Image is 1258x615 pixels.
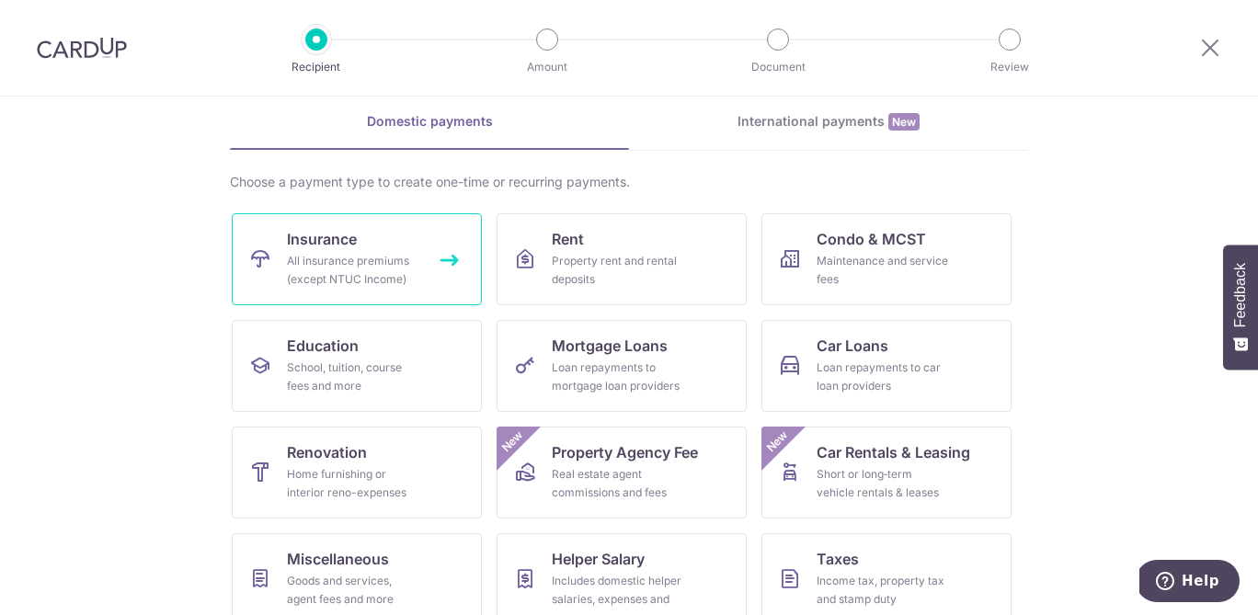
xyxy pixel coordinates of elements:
p: Document [710,58,846,76]
div: Loan repayments to mortgage loan providers [552,359,684,395]
span: Taxes [817,548,859,570]
div: Loan repayments to car loan providers [817,359,949,395]
a: Property Agency FeeReal estate agent commissions and feesNew [497,427,747,518]
div: International payments [629,112,1028,131]
div: School, tuition, course fees and more [287,359,419,395]
span: Condo & MCST [817,228,926,250]
span: Insurance [287,228,357,250]
a: InsuranceAll insurance premiums (except NTUC Income) [232,213,482,305]
a: Car LoansLoan repayments to car loan providers [761,320,1012,412]
a: Condo & MCSTMaintenance and service fees [761,213,1012,305]
span: Miscellaneous [287,548,389,570]
div: Short or long‑term vehicle rentals & leases [817,465,949,502]
div: Choose a payment type to create one-time or recurring payments. [230,173,1028,191]
a: EducationSchool, tuition, course fees and more [232,320,482,412]
div: Income tax, property tax and stamp duty [817,572,949,609]
div: Maintenance and service fees [817,252,949,289]
p: Review [942,58,1078,76]
span: Rent [552,228,584,250]
span: Helper Salary [552,548,645,570]
div: Property rent and rental deposits [552,252,684,289]
span: Mortgage Loans [552,335,668,357]
a: RenovationHome furnishing or interior reno-expenses [232,427,482,518]
div: Goods and services, agent fees and more [287,572,419,609]
div: All insurance premiums (except NTUC Income) [287,252,419,289]
span: Renovation [287,441,367,463]
button: Feedback - Show survey [1223,245,1258,370]
iframe: Opens a widget where you can find more information [1139,560,1240,606]
span: New [762,427,793,457]
span: Car Rentals & Leasing [817,441,970,463]
img: CardUp [37,37,127,59]
a: Car Rentals & LeasingShort or long‑term vehicle rentals & leasesNew [761,427,1012,518]
span: Feedback [1232,263,1249,327]
div: Domestic payments [230,112,629,131]
span: Car Loans [817,335,888,357]
p: Recipient [248,58,384,76]
span: New [888,113,920,131]
span: Property Agency Fee [552,441,698,463]
span: Education [287,335,359,357]
a: Mortgage LoansLoan repayments to mortgage loan providers [497,320,747,412]
div: Real estate agent commissions and fees [552,465,684,502]
p: Amount [479,58,615,76]
a: RentProperty rent and rental deposits [497,213,747,305]
div: Home furnishing or interior reno-expenses [287,465,419,502]
span: New [497,427,528,457]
